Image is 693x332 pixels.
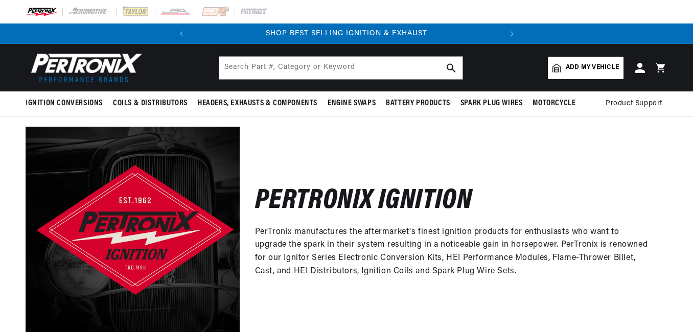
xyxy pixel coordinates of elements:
[26,98,103,109] span: Ignition Conversions
[548,57,623,79] a: Add my vehicle
[606,98,662,109] span: Product Support
[440,57,463,79] button: search button
[255,226,652,278] p: PerTronix manufactures the aftermarket's finest ignition products for enthusiasts who want to upg...
[502,23,522,44] button: Translation missing: en.sections.announcements.next_announcement
[381,91,455,115] summary: Battery Products
[460,98,523,109] span: Spark Plug Wires
[219,57,463,79] input: Search Part #, Category or Keyword
[266,30,427,37] a: SHOP BEST SELLING IGNITION & EXHAUST
[533,98,575,109] span: Motorcycle
[566,63,619,73] span: Add my vehicle
[113,98,188,109] span: Coils & Distributors
[255,189,472,214] h2: Pertronix Ignition
[386,98,450,109] span: Battery Products
[198,98,317,109] span: Headers, Exhausts & Components
[26,91,108,115] summary: Ignition Conversions
[322,91,381,115] summary: Engine Swaps
[606,91,667,116] summary: Product Support
[328,98,376,109] span: Engine Swaps
[527,91,581,115] summary: Motorcycle
[455,91,528,115] summary: Spark Plug Wires
[192,28,502,39] div: Announcement
[171,23,192,44] button: Translation missing: en.sections.announcements.previous_announcement
[26,50,143,85] img: Pertronix
[193,91,322,115] summary: Headers, Exhausts & Components
[192,28,502,39] div: 1 of 2
[108,91,193,115] summary: Coils & Distributors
